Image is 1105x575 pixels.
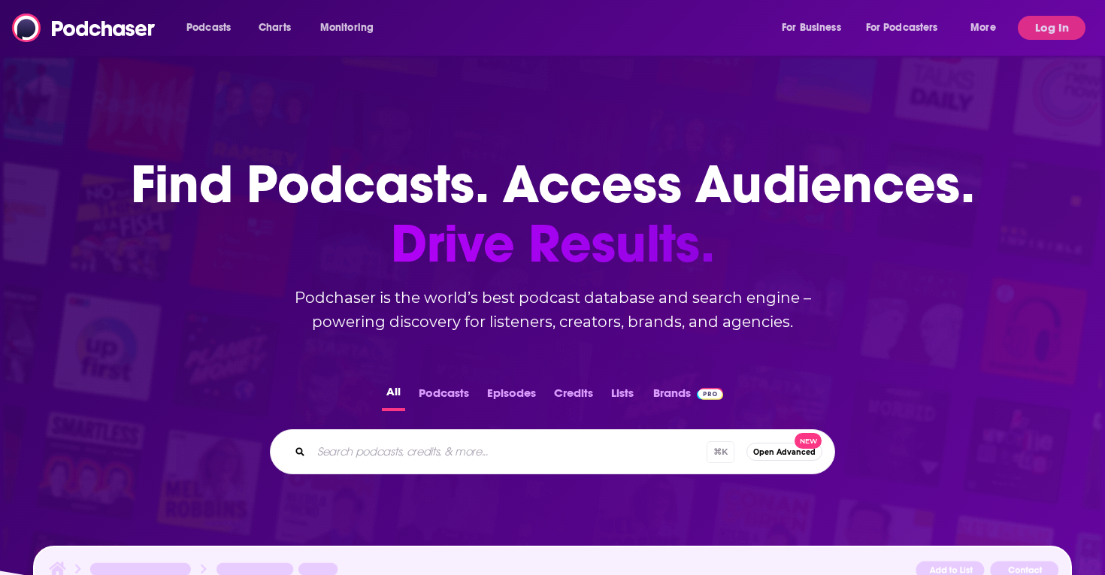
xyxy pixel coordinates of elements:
[12,14,156,42] img: Podchaser - Follow, Share and Rate Podcasts
[311,440,707,464] input: Search podcasts, credits, & more...
[795,433,822,449] span: New
[382,382,405,411] button: All
[856,16,960,40] button: open menu
[310,16,393,40] button: open menu
[960,16,1015,40] button: open menu
[697,388,723,400] img: Podchaser Pro
[866,17,938,38] span: For Podcasters
[782,17,841,38] span: For Business
[414,382,474,411] button: Podcasts
[1018,16,1085,40] button: Log In
[707,441,734,463] span: ⌘ K
[607,382,638,411] button: Lists
[270,429,835,474] div: Search podcasts, credits, & more...
[259,17,291,38] span: Charts
[753,448,816,456] span: Open Advanced
[970,17,996,38] span: More
[549,382,598,411] button: Credits
[483,382,540,411] button: Episodes
[176,16,250,40] button: open menu
[746,443,822,461] button: Open AdvancedNew
[131,155,975,274] h1: Find Podcasts. Access Audiences.
[771,16,860,40] button: open menu
[131,214,975,274] span: Drive Results.
[186,17,231,38] span: Podcasts
[249,16,300,40] a: Charts
[320,17,374,38] span: Monitoring
[653,382,723,411] a: BrandsPodchaser Pro
[252,286,853,334] h2: Podchaser is the world’s best podcast database and search engine – powering discovery for listene...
